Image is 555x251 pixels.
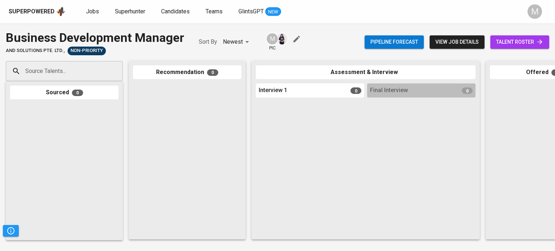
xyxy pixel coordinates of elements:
p: Sort By [199,38,217,46]
span: And Solutions Pte. Ltd., [6,47,65,54]
div: Sourced [10,86,119,100]
span: 0 [207,69,218,76]
span: 0 [350,87,361,94]
span: NEW [265,8,281,16]
span: Pipeline forecast [370,38,418,47]
span: Superhunter [115,8,145,15]
span: Non-Priority [68,47,106,54]
a: Superhunter [115,7,147,16]
span: Interview 1 [259,86,287,95]
img: app logo [56,6,66,17]
span: Teams [206,8,223,15]
div: M [528,4,542,19]
button: view job details [430,35,485,49]
p: Newest [223,38,243,46]
span: Jobs [86,8,99,15]
div: Business Development Manager [6,29,184,47]
div: Newest [223,35,251,49]
div: Pending Client’s Feedback [68,47,106,55]
a: Jobs [86,7,100,16]
button: Pipeline forecast [365,35,424,49]
span: 0 [462,87,473,94]
button: Pipeline Triggers [3,225,19,237]
img: monata@glints.com [276,33,288,44]
a: Superpoweredapp logo [9,6,66,17]
div: pic [266,33,279,51]
button: Open [119,70,120,72]
a: talent roster [490,35,549,49]
span: Final Interview [370,86,408,95]
span: GlintsGPT [238,8,264,15]
div: Recommendation [133,65,241,79]
span: view job details [435,38,479,47]
a: Candidates [161,7,191,16]
span: Candidates [161,8,190,15]
div: M [266,33,279,45]
div: Assessment & Interview [256,65,476,79]
div: Superpowered [9,8,55,16]
span: 0 [72,90,83,96]
a: Teams [206,7,224,16]
span: talent roster [496,38,543,47]
a: GlintsGPT NEW [238,7,281,16]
